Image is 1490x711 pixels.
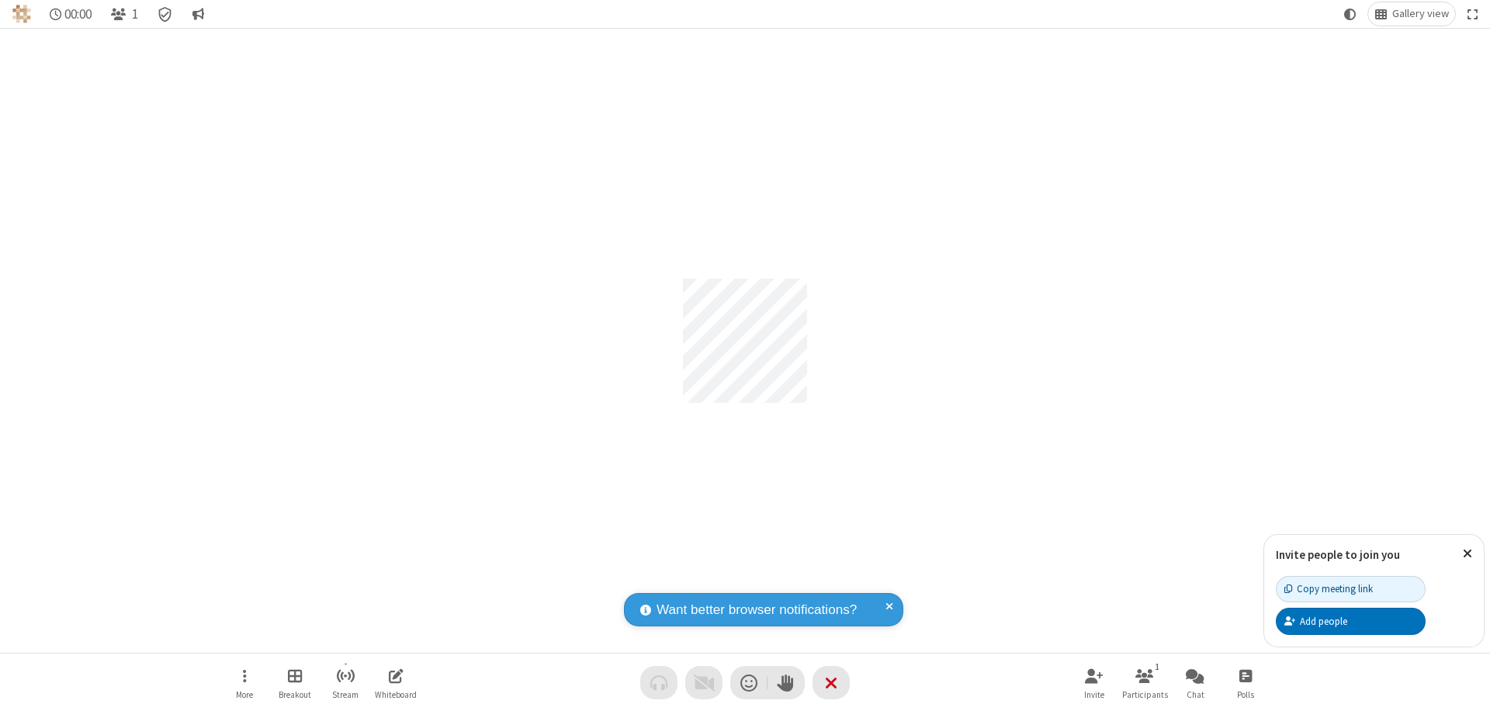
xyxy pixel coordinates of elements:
[322,661,369,705] button: Start streaming
[332,690,359,699] span: Stream
[1392,8,1449,20] span: Gallery view
[1151,660,1164,674] div: 1
[1071,661,1117,705] button: Invite participants (⌘+Shift+I)
[185,2,210,26] button: Conversation
[657,600,857,620] span: Want better browser notifications?
[1222,661,1269,705] button: Open poll
[1461,2,1485,26] button: Fullscreen
[768,666,805,699] button: Raise hand
[375,690,417,699] span: Whiteboard
[685,666,722,699] button: Video
[104,2,144,26] button: Open participant list
[1338,2,1363,26] button: Using system theme
[1276,576,1426,602] button: Copy meeting link
[132,7,138,22] span: 1
[236,690,253,699] span: More
[151,2,180,26] div: Meeting details Encryption enabled
[1187,690,1204,699] span: Chat
[1284,581,1373,596] div: Copy meeting link
[1276,547,1400,562] label: Invite people to join you
[279,690,311,699] span: Breakout
[1237,690,1254,699] span: Polls
[12,5,31,23] img: QA Selenium DO NOT DELETE OR CHANGE
[640,666,677,699] button: Audio problem - check your Internet connection or call by phone
[1172,661,1218,705] button: Open chat
[372,661,419,705] button: Open shared whiteboard
[1276,608,1426,634] button: Add people
[813,666,850,699] button: End or leave meeting
[1084,690,1104,699] span: Invite
[1121,661,1168,705] button: Open participant list
[1122,690,1168,699] span: Participants
[272,661,318,705] button: Manage Breakout Rooms
[43,2,99,26] div: Timer
[730,666,768,699] button: Send a reaction
[64,7,92,22] span: 00:00
[221,661,268,705] button: Open menu
[1451,535,1484,573] button: Close popover
[1368,2,1455,26] button: Change layout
